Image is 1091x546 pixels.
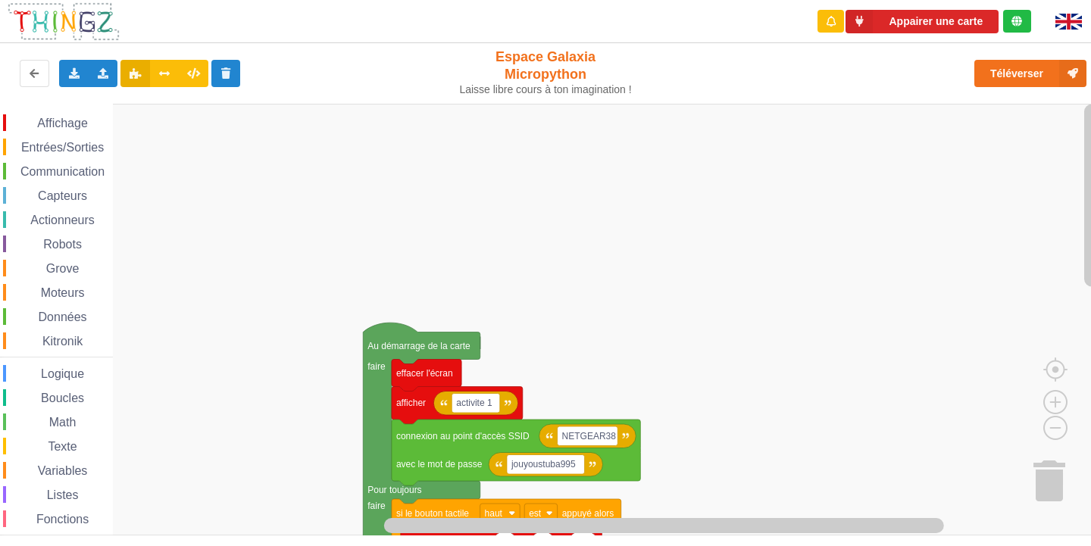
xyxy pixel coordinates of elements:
span: Variables [36,464,90,477]
button: Téléverser [974,60,1086,87]
img: gb.png [1055,14,1082,30]
span: Données [36,310,89,323]
text: jouyoustuba995 [511,459,576,470]
text: Au démarrage de la carte [367,341,470,351]
span: Fonctions [34,513,91,526]
text: Pour toujours [367,485,421,495]
text: haut [485,508,503,519]
span: Math [47,416,79,429]
text: si le bouton tactile [396,508,469,519]
text: faire [367,501,386,511]
span: Affichage [35,117,89,129]
text: est [529,508,542,519]
span: Boucles [39,392,86,404]
div: Espace Galaxia Micropython [453,48,639,96]
span: Moteurs [39,286,87,299]
span: Entrées/Sorties [19,141,106,154]
img: thingz_logo.png [7,2,120,42]
span: Listes [45,488,81,501]
span: Communication [18,165,107,178]
span: Texte [45,440,79,453]
span: Robots [41,238,84,251]
span: Grove [44,262,82,275]
text: NETGEAR38 [562,431,617,441]
text: activite 1 [456,398,492,408]
text: faire [367,361,386,372]
div: Tu es connecté au serveur de création de Thingz [1003,10,1031,33]
text: afficher [396,398,426,408]
text: effacer l'écran [396,368,453,379]
span: Logique [39,367,86,380]
div: Laisse libre cours à ton imagination ! [453,83,639,96]
span: Capteurs [36,189,89,202]
text: appuyé alors [562,508,614,519]
span: Kitronik [40,335,85,348]
text: avec le mot de passe [396,459,483,470]
text: connexion au point d'accès SSID [396,431,530,441]
span: Actionneurs [28,214,97,226]
button: Appairer une carte [846,10,999,33]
